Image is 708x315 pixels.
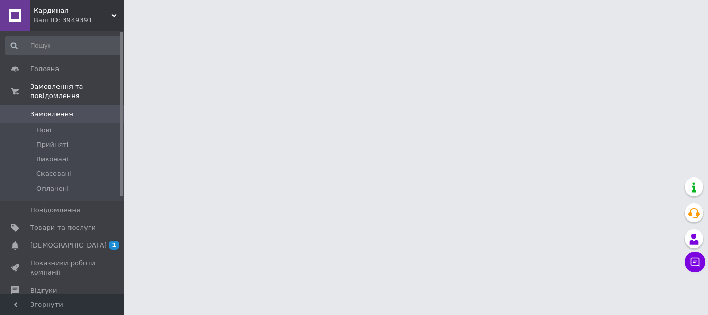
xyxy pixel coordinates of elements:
span: Відгуки [30,286,57,295]
span: 1 [109,241,119,250]
span: Скасовані [36,169,72,179]
span: Замовлення [30,109,73,119]
span: Показники роботи компанії [30,258,96,277]
span: [DEMOGRAPHIC_DATA] [30,241,107,250]
span: Повідомлення [30,206,80,215]
button: Чат з покупцем [685,252,705,272]
span: Виконані [36,155,68,164]
span: Кардинал [34,6,111,16]
span: Головна [30,64,59,74]
div: Ваш ID: 3949391 [34,16,124,25]
span: Нові [36,126,51,135]
span: Товари та послуги [30,223,96,232]
span: Прийняті [36,140,68,149]
span: Замовлення та повідомлення [30,82,124,101]
span: Оплачені [36,184,69,194]
input: Пошук [5,36,122,55]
